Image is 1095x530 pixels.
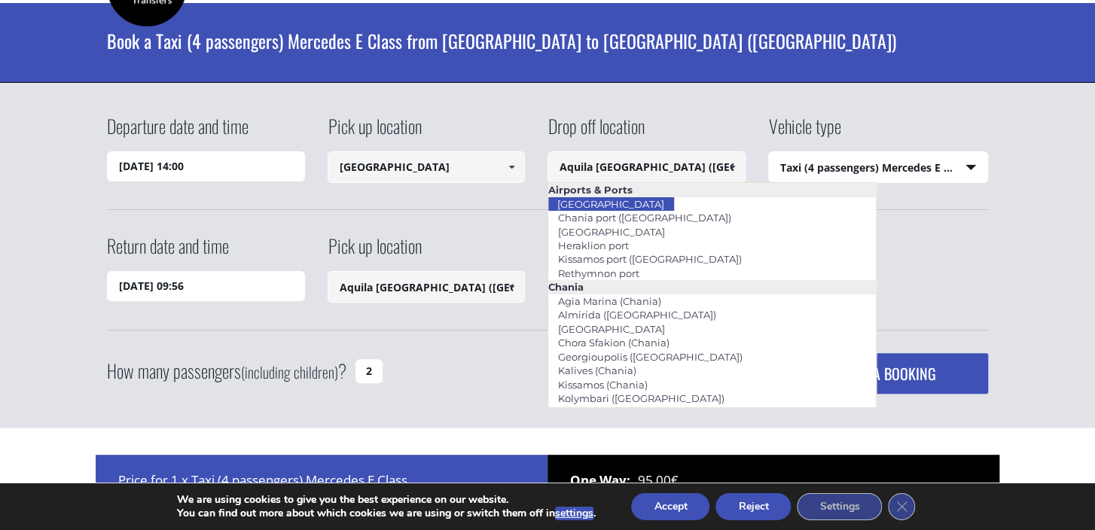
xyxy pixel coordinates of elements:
div: Price for 1 x Taxi (4 passengers) Mercedes E Class [96,455,547,522]
label: Return date and time [107,233,229,271]
span: One Way: [570,470,638,491]
li: Chania [548,280,876,294]
label: Departure date and time [107,113,249,151]
a: [GEOGRAPHIC_DATA] [547,193,674,215]
p: You can find out more about which cookies we are using or switch them off in . [177,507,596,520]
a: Heraklion port [548,235,639,256]
label: Vehicle type [768,113,841,151]
a: Kolymbari ([GEOGRAPHIC_DATA]) [548,388,734,409]
a: Georgioupolis ([GEOGRAPHIC_DATA]) [548,346,752,367]
a: Show All Items [719,151,744,183]
button: MAKE A BOOKING [785,353,988,394]
input: Select pickup location [328,151,526,183]
a: Almirida ([GEOGRAPHIC_DATA]) [548,304,726,325]
a: Chora Sfakion (Chania) [548,332,679,353]
label: Pick up location [328,233,422,271]
input: Select pickup location [328,271,526,303]
a: Show All Items [499,151,524,183]
input: Select drop-off location [547,151,746,183]
a: [GEOGRAPHIC_DATA] [548,318,675,340]
label: How many passengers ? [107,353,346,390]
a: Rethymnon port [548,263,649,284]
a: Kalives (Chania) [548,360,646,381]
a: Chania port ([GEOGRAPHIC_DATA]) [548,207,741,228]
button: Settings [797,493,882,520]
button: Reject [715,493,791,520]
li: Airports & Ports [548,183,876,196]
small: (including children) [241,361,338,383]
label: Drop off location [547,113,645,151]
a: Agia Marina (Chania) [548,291,671,312]
a: [GEOGRAPHIC_DATA] [548,221,675,242]
button: Accept [631,493,709,520]
button: settings [555,507,593,520]
p: We are using cookies to give you the best experience on our website. [177,493,596,507]
a: Kissamos port ([GEOGRAPHIC_DATA]) [548,248,752,270]
label: Pick up location [328,113,422,151]
div: 95.00€ 180.00€ [547,455,999,522]
a: Kissamos (Chania) [548,374,657,395]
span: Taxi (4 passengers) Mercedes E Class [769,152,988,184]
a: Show All Items [499,271,524,303]
h1: Book a Taxi (4 passengers) Mercedes E Class from [GEOGRAPHIC_DATA] to [GEOGRAPHIC_DATA] ([GEOGRAP... [107,3,988,78]
button: Close GDPR Cookie Banner [888,493,915,520]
